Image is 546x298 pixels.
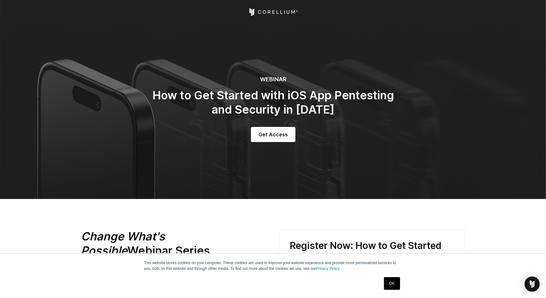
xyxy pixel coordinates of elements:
h2: Webinar Series [81,229,252,258]
p: This website stores cookies on your computer. These cookies are used to improve your website expe... [144,260,402,271]
a: OK [384,277,400,290]
div: Open Intercom Messenger [525,276,540,292]
span: Get Access [258,131,288,138]
h6: WEBINAR [147,76,399,83]
a: Get Access [251,127,295,142]
h2: How to Get Started with iOS App Pentesting and Security in [DATE] [147,88,399,117]
a: Privacy Policy. [316,266,340,271]
a: Corellium Home [248,8,298,16]
em: Change What's Possible [81,229,165,258]
h3: Register Now: How to Get Started with iOS App Pentesting [290,240,455,264]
